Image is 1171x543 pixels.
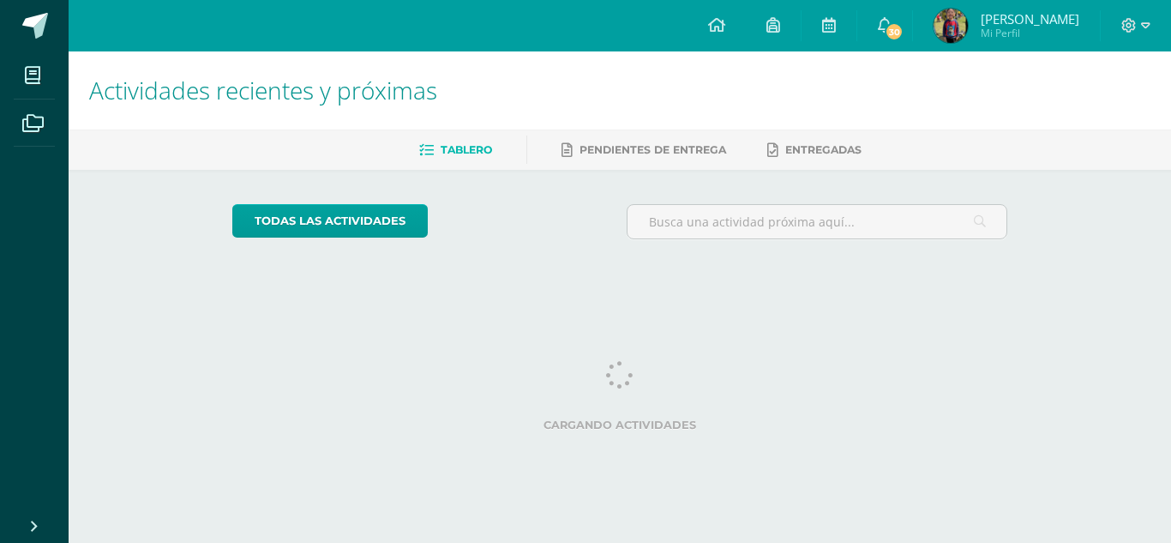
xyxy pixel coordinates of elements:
[561,136,726,164] a: Pendientes de entrega
[885,22,904,41] span: 30
[767,136,862,164] a: Entregadas
[785,143,862,156] span: Entregadas
[232,419,1008,431] label: Cargando actividades
[628,205,1007,238] input: Busca una actividad próxima aquí...
[441,143,492,156] span: Tablero
[981,26,1079,40] span: Mi Perfil
[934,9,968,43] img: 54661874512d3b352df62aa2c84c13fc.png
[981,10,1079,27] span: [PERSON_NAME]
[89,74,437,106] span: Actividades recientes y próximas
[419,136,492,164] a: Tablero
[232,204,428,238] a: todas las Actividades
[579,143,726,156] span: Pendientes de entrega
